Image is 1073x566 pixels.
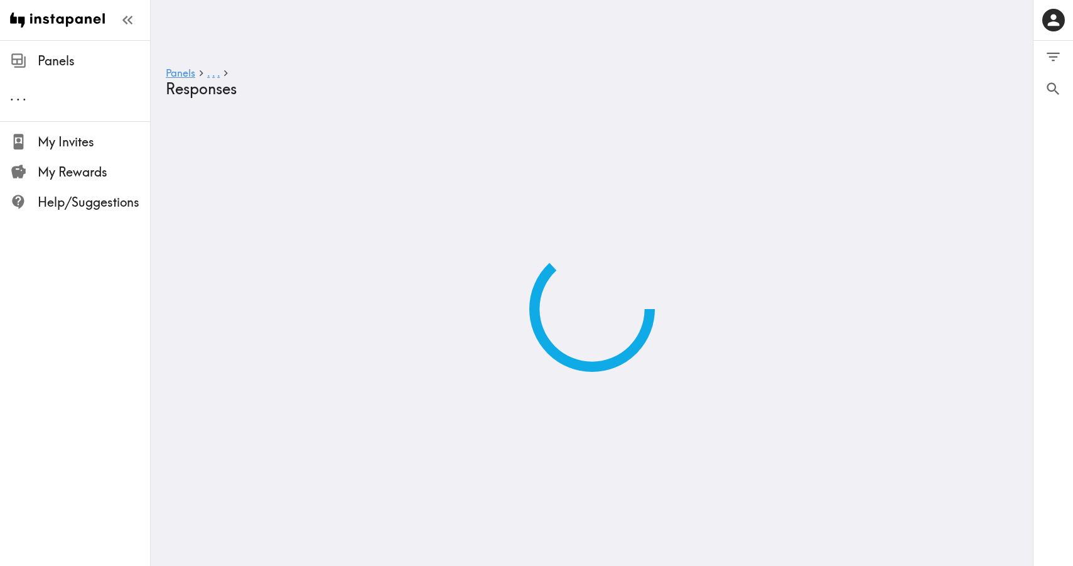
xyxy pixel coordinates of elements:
[38,193,150,211] span: Help/Suggestions
[207,67,210,79] span: .
[166,68,195,80] a: Panels
[217,67,220,79] span: .
[38,52,150,70] span: Panels
[207,68,220,80] a: ...
[38,133,150,151] span: My Invites
[1033,41,1073,73] button: Filter Responses
[38,163,150,181] span: My Rewards
[1033,73,1073,105] button: Search
[166,80,1008,98] h4: Responses
[1045,48,1062,65] span: Filter Responses
[16,88,20,104] span: .
[10,88,14,104] span: .
[1045,80,1062,97] span: Search
[23,88,26,104] span: .
[212,67,215,79] span: .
